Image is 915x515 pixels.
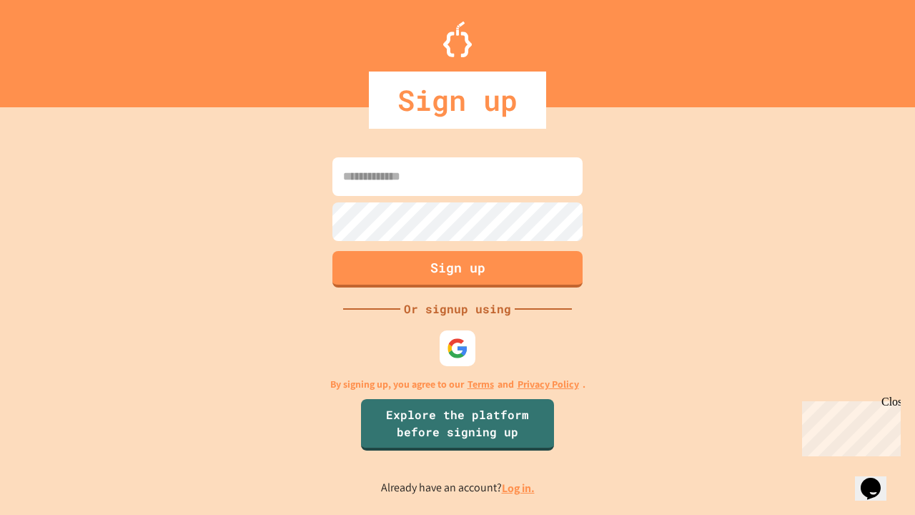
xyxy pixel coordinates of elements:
[6,6,99,91] div: Chat with us now!Close
[468,377,494,392] a: Terms
[502,481,535,496] a: Log in.
[381,479,535,497] p: Already have an account?
[855,458,901,501] iframe: chat widget
[443,21,472,57] img: Logo.svg
[369,72,546,129] div: Sign up
[400,300,515,318] div: Or signup using
[447,338,468,359] img: google-icon.svg
[518,377,579,392] a: Privacy Policy
[361,399,554,451] a: Explore the platform before signing up
[330,377,585,392] p: By signing up, you agree to our and .
[796,396,901,456] iframe: chat widget
[332,251,583,288] button: Sign up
